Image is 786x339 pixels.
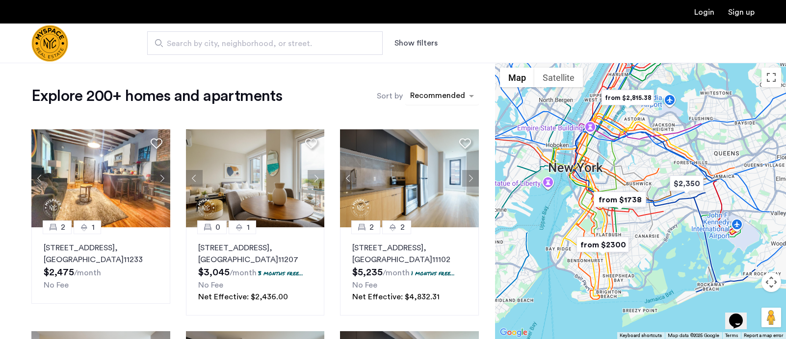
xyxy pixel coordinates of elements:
span: No Fee [352,281,377,289]
button: Keyboard shortcuts [620,332,662,339]
span: 2 [61,221,65,233]
p: [STREET_ADDRESS] 11233 [44,242,158,266]
button: Show street map [500,68,534,87]
button: Toggle fullscreen view [761,68,781,87]
button: Previous apartment [186,170,203,187]
div: from $2300 [573,234,633,256]
button: Next apartment [308,170,324,187]
span: Search by city, neighborhood, or street. [167,38,355,49]
span: 2 [400,221,405,233]
img: 1997_638519001096654587.png [186,129,325,227]
button: Next apartment [462,170,479,187]
a: 21[STREET_ADDRESS], [GEOGRAPHIC_DATA]11233No Fee [31,227,170,304]
sub: /month [230,269,257,277]
sub: /month [383,269,410,277]
span: No Fee [44,281,69,289]
div: from $1738 [590,189,650,211]
p: 1 months free... [411,269,455,277]
button: Next apartment [154,170,170,187]
ng-select: sort-apartment [405,87,479,105]
a: 22[STREET_ADDRESS], [GEOGRAPHIC_DATA]111021 months free...No FeeNet Effective: $4,832.31 [340,227,479,315]
img: logo [31,25,68,62]
span: $3,045 [198,267,230,277]
span: 2 [369,221,374,233]
a: Registration [728,8,755,16]
p: 3 months free... [258,269,303,277]
span: 0 [215,221,220,233]
span: 1 [92,221,95,233]
input: Apartment Search [147,31,383,55]
button: Drag Pegman onto the map to open Street View [761,308,781,327]
a: Terms [725,332,738,339]
a: Report a map error [744,332,783,339]
button: Show or hide filters [394,37,438,49]
span: Net Effective: $2,436.00 [198,293,288,301]
a: Login [694,8,714,16]
img: 1997_638519968035243270.png [340,129,479,227]
span: $5,235 [352,267,383,277]
a: 01[STREET_ADDRESS], [GEOGRAPHIC_DATA]112073 months free...No FeeNet Effective: $2,436.00 [186,227,325,315]
button: Previous apartment [31,170,48,187]
label: Sort by [377,90,403,102]
div: from $2,815.38 [598,87,658,109]
span: $2,475 [44,267,74,277]
div: $2,350 [666,172,707,194]
span: 1 [247,221,250,233]
span: Map data ©2025 Google [668,333,719,338]
p: [STREET_ADDRESS] 11207 [198,242,313,266]
img: 1997_638660674255189691.jpeg [31,129,170,227]
p: [STREET_ADDRESS] 11102 [352,242,467,266]
button: Map camera controls [761,272,781,292]
a: Open this area in Google Maps (opens a new window) [498,326,530,339]
h1: Explore 200+ homes and apartments [31,86,282,106]
div: Recommended [409,90,465,104]
button: Show satellite imagery [534,68,583,87]
iframe: chat widget [725,300,757,329]
button: Previous apartment [340,170,357,187]
sub: /month [74,269,101,277]
a: Cazamio Logo [31,25,68,62]
span: Net Effective: $4,832.31 [352,293,440,301]
span: No Fee [198,281,223,289]
img: Google [498,326,530,339]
